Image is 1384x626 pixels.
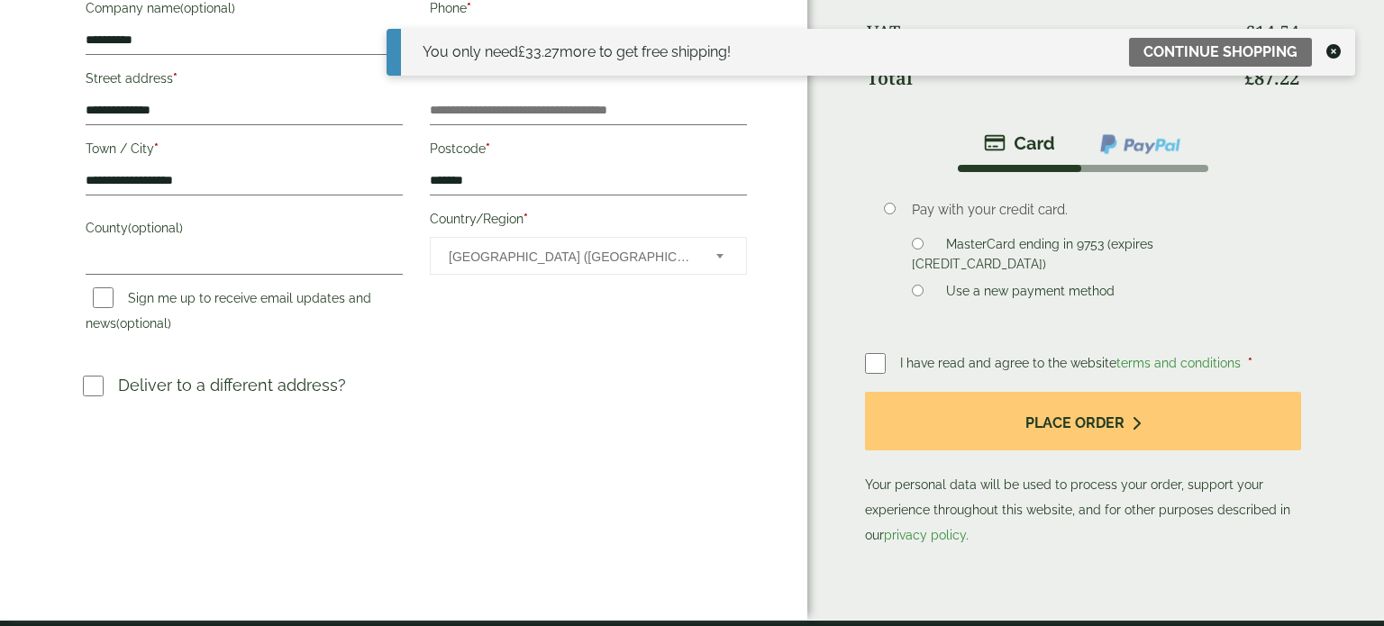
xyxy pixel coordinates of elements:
p: Deliver to a different address? [118,373,346,397]
abbr: required [486,141,490,156]
button: Place order [865,392,1301,450]
span: 33.27 [518,43,560,60]
a: terms and conditions [1116,356,1241,370]
div: You only need more to get free shipping! [423,41,731,63]
th: VAT [867,11,1232,54]
label: County [86,215,403,246]
span: Country/Region [430,237,747,275]
span: I have read and agree to the website [900,356,1244,370]
p: Pay with your credit card. [912,200,1273,220]
img: ppcp-gateway.png [1098,132,1182,156]
img: stripe.png [984,132,1055,154]
bdi: 14.54 [1245,20,1299,44]
input: Sign me up to receive email updates and news(optional) [93,287,114,308]
span: (optional) [128,221,183,235]
a: privacy policy [884,528,966,542]
label: Sign me up to receive email updates and news [86,291,371,336]
p: Your personal data will be used to process your order, support your experience throughout this we... [865,392,1301,548]
label: Country/Region [430,206,747,237]
abbr: required [154,141,159,156]
label: MasterCard ending in 9753 (expires [CREDIT_CARD_DATA]) [912,237,1153,277]
abbr: required [1248,356,1252,370]
abbr: required [524,212,528,226]
span: (optional) [116,316,171,331]
span: £ [1245,20,1255,44]
span: (optional) [180,1,235,15]
abbr: required [467,1,471,15]
abbr: required [173,71,178,86]
label: Postcode [430,136,747,167]
label: Town / City [86,136,403,167]
a: Continue shopping [1129,38,1312,67]
label: Street address [86,66,403,96]
span: £ [518,43,525,60]
label: Use a new payment method [939,284,1122,304]
span: United Kingdom (UK) [449,238,692,276]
